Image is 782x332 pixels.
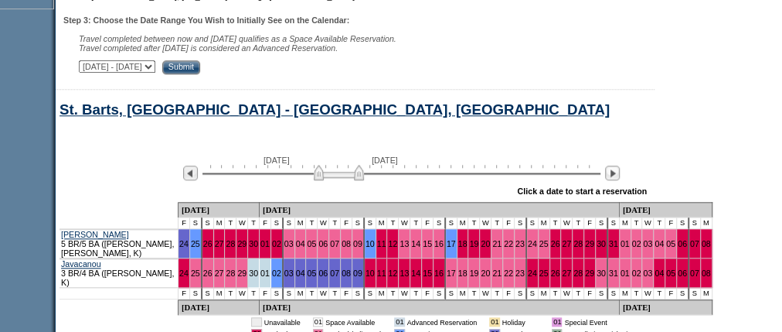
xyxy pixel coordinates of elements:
[59,101,610,118] a: St. Barts, [GEOGRAPHIC_DATA] - [GEOGRAPHIC_DATA], [GEOGRAPHIC_DATA]
[654,288,665,299] td: T
[678,239,687,248] a: 06
[701,217,712,229] td: M
[295,288,307,299] td: M
[608,288,620,299] td: S
[605,166,620,180] img: Next
[620,269,630,278] a: 01
[271,288,284,299] td: S
[609,239,618,248] a: 31
[457,288,469,299] td: M
[690,239,699,248] a: 07
[215,239,224,248] a: 27
[620,239,630,248] a: 01
[284,288,295,299] td: S
[237,239,246,248] a: 29
[329,217,341,229] td: T
[341,217,352,229] td: F
[202,288,214,299] td: S
[260,269,270,278] a: 01
[528,269,537,278] a: 24
[515,239,525,248] a: 23
[480,217,491,229] td: W
[528,239,537,248] a: 24
[325,317,382,327] td: Space Available
[341,288,352,299] td: F
[562,269,571,278] a: 27
[260,202,620,217] td: [DATE]
[539,269,549,278] a: 25
[260,288,271,299] td: F
[79,43,338,53] nobr: Travel completed after [DATE] is considered an Advanced Reservation.
[678,269,687,278] a: 06
[689,217,701,229] td: S
[271,217,284,229] td: S
[388,269,397,278] a: 12
[515,269,525,278] a: 23
[458,239,467,248] a: 18
[307,239,316,248] a: 05
[584,217,596,229] td: F
[183,166,198,180] img: Previous
[215,269,224,278] a: 27
[342,269,351,278] a: 08
[643,239,652,248] a: 03
[284,239,294,248] a: 03
[237,269,246,278] a: 29
[481,269,490,278] a: 20
[236,217,248,229] td: W
[642,217,654,229] td: W
[422,288,433,299] td: F
[178,202,260,217] td: [DATE]
[423,269,432,278] a: 15
[665,288,677,299] td: F
[226,269,235,278] a: 28
[573,288,584,299] td: T
[318,288,329,299] td: W
[226,239,235,248] a: 28
[410,288,422,299] td: T
[179,239,189,248] a: 24
[447,269,456,278] a: 17
[249,239,258,248] a: 30
[63,15,349,25] b: Step 3: Choose the Date Range You Wish to Initially See on the Calendar:
[365,288,376,299] td: S
[654,269,664,278] a: 04
[407,317,478,327] td: Advanced Reservation
[596,217,608,229] td: S
[330,269,339,278] a: 07
[458,269,467,278] a: 18
[573,239,583,248] a: 28
[631,288,643,299] td: T
[260,299,620,315] td: [DATE]
[296,269,305,278] a: 04
[178,217,190,229] td: F
[352,288,365,299] td: S
[585,239,594,248] a: 29
[191,269,200,278] a: 25
[214,217,226,229] td: M
[643,269,652,278] a: 03
[503,288,515,299] td: F
[214,288,226,299] td: M
[387,288,399,299] td: T
[365,217,376,229] td: S
[609,269,618,278] a: 31
[539,288,550,299] td: M
[434,239,444,248] a: 16
[457,217,469,229] td: M
[352,217,365,229] td: S
[306,217,318,229] td: T
[263,156,290,165] span: [DATE]
[248,217,260,229] td: T
[388,239,397,248] a: 12
[260,217,271,229] td: F
[61,259,101,269] a: Javacanou
[539,217,550,229] td: M
[573,217,584,229] td: T
[251,317,261,327] td: 01
[284,269,294,278] a: 03
[387,217,399,229] td: T
[399,217,410,229] td: W
[236,288,248,299] td: W
[260,239,270,248] a: 01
